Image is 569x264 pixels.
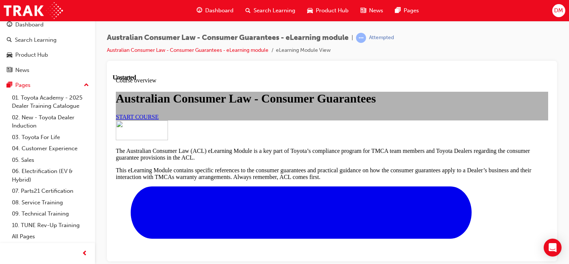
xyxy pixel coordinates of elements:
span: prev-icon [82,249,88,258]
span: Course overview [3,3,44,9]
span: news-icon [360,6,366,15]
div: Dashboard [15,21,44,29]
span: news-icon [7,67,12,74]
span: car-icon [307,6,313,15]
span: search-icon [7,37,12,44]
p: This eLearning Module contains specific references to the consumer guarantees and practical guida... [3,93,435,106]
span: up-icon [84,81,89,90]
a: 07. Parts21 Certification [9,185,92,197]
a: 04. Customer Experience [9,143,92,154]
span: DM [554,6,563,15]
a: 02. New - Toyota Dealer Induction [9,112,92,132]
span: guage-icon [197,6,202,15]
a: Australian Consumer Law - Consumer Guarantees - eLearning module [107,47,268,53]
span: News [369,6,383,15]
a: 10. TUNE Rev-Up Training [9,220,92,231]
div: Open Intercom Messenger [544,239,562,257]
a: START COURSE [3,40,46,46]
span: search-icon [245,6,251,15]
button: Pages [3,78,92,92]
a: 01. Toyota Academy - 2025 Dealer Training Catalogue [9,92,92,112]
div: News [15,66,29,75]
div: Attempted [369,34,394,41]
a: 09. Technical Training [9,208,92,220]
button: DM [552,4,565,17]
a: 08. Service Training [9,197,92,208]
span: | [352,34,353,42]
span: learningRecordVerb_ATTEMPT-icon [356,33,366,43]
h1: Australian Consumer Law - Consumer Guarantees [3,18,435,31]
div: Product Hub [15,51,48,59]
span: guage-icon [7,22,12,28]
a: Dashboard [3,18,92,32]
a: guage-iconDashboard [191,3,239,18]
a: search-iconSearch Learning [239,3,301,18]
p: The Australian Consumer Law (ACL) eLearning Module is a key part of Toyota’s compliance program f... [3,73,435,87]
a: news-iconNews [355,3,389,18]
span: Search Learning [254,6,295,15]
a: 06. Electrification (EV & Hybrid) [9,166,92,185]
a: News [3,63,92,77]
span: Australian Consumer Law - Consumer Guarantees - eLearning module [107,34,349,42]
span: Pages [404,6,419,15]
span: pages-icon [395,6,401,15]
a: car-iconProduct Hub [301,3,355,18]
div: Pages [15,81,31,89]
a: pages-iconPages [389,3,425,18]
a: 03. Toyota For Life [9,132,92,143]
span: Dashboard [205,6,233,15]
span: Product Hub [316,6,349,15]
li: eLearning Module View [276,46,331,55]
img: Trak [4,2,63,19]
span: pages-icon [7,82,12,89]
button: DashboardSearch LearningProduct HubNews [3,16,92,78]
span: car-icon [7,52,12,59]
a: All Pages [9,231,92,242]
a: Search Learning [3,33,92,47]
a: Product Hub [3,48,92,62]
a: 05. Sales [9,154,92,166]
div: Search Learning [15,36,57,44]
